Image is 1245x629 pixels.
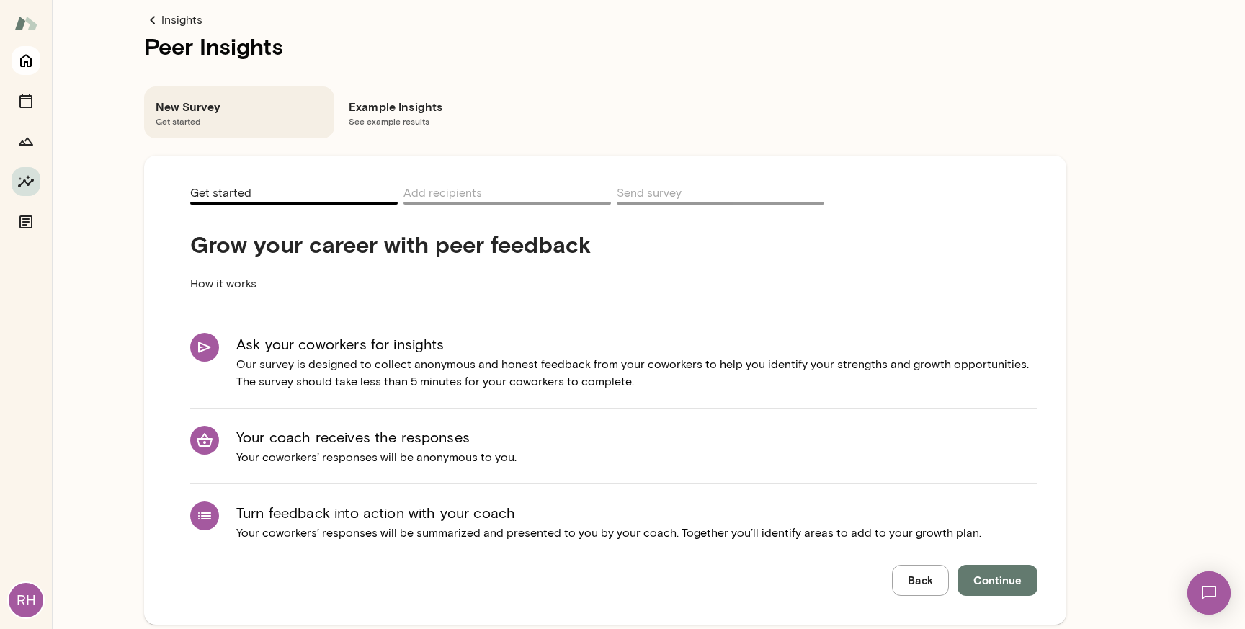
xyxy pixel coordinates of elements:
h6: Example Insights [349,98,516,115]
p: Your coworkers’ responses will be anonymous to you. [236,449,517,466]
h6: Your coach receives the responses [236,426,517,449]
button: Continue [958,565,1037,595]
a: Insights [144,12,1066,29]
h4: Grow your career with peer feedback [190,231,674,258]
span: Send survey [617,186,682,202]
button: Sessions [12,86,40,115]
h6: Ask your coworkers for insights [236,333,1037,356]
p: Our survey is designed to collect anonymous and honest feedback from your coworkers to help you i... [236,356,1037,391]
p: How it works [190,258,674,310]
button: Growth Plan [12,127,40,156]
span: Continue [973,571,1022,589]
div: RH [9,583,43,617]
button: Documents [12,208,40,236]
button: Insights [12,167,40,196]
button: Home [12,46,40,75]
button: Back [892,565,949,595]
img: Mento [14,9,37,37]
h1: Peer Insights [144,29,1066,63]
h6: New Survey [156,98,323,115]
h6: Turn feedback into action with your coach [236,501,981,525]
p: Your coworkers’ responses will be summarized and presented to you by your coach. Together you’ll ... [236,525,981,542]
span: See example results [349,115,516,127]
div: Example InsightsSee example results [337,86,527,138]
span: Get started [190,186,251,202]
div: New SurveyGet started [144,86,334,138]
span: Get started [156,115,323,127]
span: Add recipients [403,186,482,202]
